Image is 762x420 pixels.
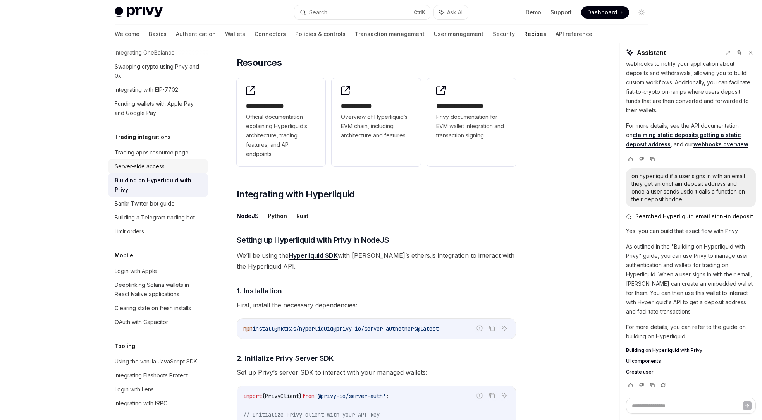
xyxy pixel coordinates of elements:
[302,393,315,399] span: from
[225,25,245,43] a: Wallets
[631,172,750,203] div: on hyperliquid if a user signs in with an email they get an onchain deposit address and once a us...
[115,99,203,118] div: Funding wallets with Apple Pay and Google Pay
[115,357,197,366] div: Using the vanilla JavaScript SDK
[243,411,380,418] span: // Initialize Privy client with your API key
[414,9,425,15] span: Ctrl K
[108,159,208,173] a: Server-side access
[626,22,756,115] p: You can generate a static BTC address for depositing tokens into a Spark wallet. Once a deposit i...
[626,358,661,364] span: UI components
[550,9,572,16] a: Support
[237,207,259,225] button: NodeJS
[633,132,698,139] a: claiming static deposits
[115,199,175,208] div: Bankr Twitter bot guide
[386,393,389,399] span: ;
[115,162,165,171] div: Server-side access
[246,112,316,159] span: Official documentation explaining Hyperliquid’s architecture, trading features, and API endpoints.
[626,213,756,220] button: Searched Hyperliquid email sign-in deposit
[626,347,702,353] span: Building on Hyperliquid with Privy
[294,5,430,19] button: Search...CtrlK
[265,393,299,399] span: PrivyClient
[108,355,208,369] a: Using the vanilla JavaScript SDK
[243,325,253,332] span: npm
[149,25,167,43] a: Basics
[274,325,333,332] span: @nktkas/hyperliquid
[626,226,756,236] p: Yes, you can build that exact flow with Privy.
[587,9,617,16] span: Dashboard
[115,227,144,236] div: Limit orders
[108,382,208,396] a: Login with Lens
[626,242,756,316] p: As outlined in the "Building on Hyperliquid with Privy" guide, you can use Privy to manage user a...
[115,341,135,351] h5: Tooling
[333,325,398,332] span: @privy-io/server-auth
[115,251,133,260] h5: Mobile
[499,391,509,401] button: Ask AI
[427,78,516,166] a: **** **** **** *****Privy documentation for EVM wallet integration and transaction signing.
[524,25,546,43] a: Recipes
[108,301,208,315] a: Clearing state on fresh installs
[115,317,168,327] div: OAuth with Capacitor
[115,85,178,94] div: Integrating with EIP-7702
[237,57,282,69] span: Resources
[262,393,265,399] span: {
[447,9,463,16] span: Ask AI
[108,225,208,238] a: Limit orders
[115,280,203,299] div: Deeplinking Solana wallets in React Native applications
[237,78,326,166] a: **** **** **** *Official documentation explaining Hyperliquid’s architecture, trading features, a...
[108,173,208,197] a: Building on Hyperliquid with Privy
[237,300,516,310] span: First, install the necessary dependencies:
[115,303,191,313] div: Clearing state on fresh installs
[635,6,648,19] button: Toggle dark mode
[237,250,516,272] span: We’ll be using the with [PERSON_NAME]’s ethers.js integration to interact with the Hyperliquid API.
[309,8,331,17] div: Search...
[115,132,171,142] h5: Trading integrations
[243,393,262,399] span: import
[626,322,756,341] p: For more details, you can refer to the guide on building on Hyperliquid.
[626,121,756,149] p: For more details, see the API documentation on , , and our .
[108,83,208,97] a: Integrating with EIP-7702
[487,323,497,333] button: Copy the contents from the code block
[526,9,541,16] a: Demo
[499,323,509,333] button: Ask AI
[475,391,485,401] button: Report incorrect code
[108,396,208,410] a: Integrating with tRPC
[115,25,139,43] a: Welcome
[299,393,302,399] span: }
[108,278,208,301] a: Deeplinking Solana wallets in React Native applications
[108,146,208,159] a: Trading apps resource page
[434,25,483,43] a: User management
[108,197,208,211] a: Bankr Twitter bot guide
[268,207,287,225] button: Python
[253,325,274,332] span: install
[115,399,167,408] div: Integrating with tRPC
[237,235,389,245] span: Setting up Hyperliquid with Privy in NodeJS
[581,6,629,19] a: Dashboard
[255,25,286,43] a: Connectors
[398,325,439,332] span: ethers@latest
[115,385,154,394] div: Login with Lens
[296,207,308,225] button: Rust
[115,213,195,222] div: Building a Telegram trading bot
[295,25,346,43] a: Policies & controls
[436,112,507,140] span: Privy documentation for EVM wallet integration and transaction signing.
[108,264,208,278] a: Login with Apple
[332,78,421,166] a: **** **** ***Overview of Hyperliquid’s EVM chain, including architecture and features.
[115,176,203,194] div: Building on Hyperliquid with Privy
[108,97,208,120] a: Funding wallets with Apple Pay and Google Pay
[115,62,203,81] div: Swapping crypto using Privy and 0x
[635,213,753,220] span: Searched Hyperliquid email sign-in deposit
[315,393,386,399] span: '@privy-io/server-auth'
[626,132,741,148] a: getting a static deposit address
[493,25,515,43] a: Security
[237,188,355,201] span: Integrating with Hyperliquid
[637,48,666,57] span: Assistant
[237,367,516,378] span: Set up Privy’s server SDK to interact with your managed wallets:
[108,315,208,329] a: OAuth with Capacitor
[176,25,216,43] a: Authentication
[626,358,756,364] a: UI components
[434,5,468,19] button: Ask AI
[108,369,208,382] a: Integrating Flashbots Protect
[475,323,485,333] button: Report incorrect code
[626,369,756,375] a: Create user
[743,401,752,410] button: Send message
[115,148,189,157] div: Trading apps resource page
